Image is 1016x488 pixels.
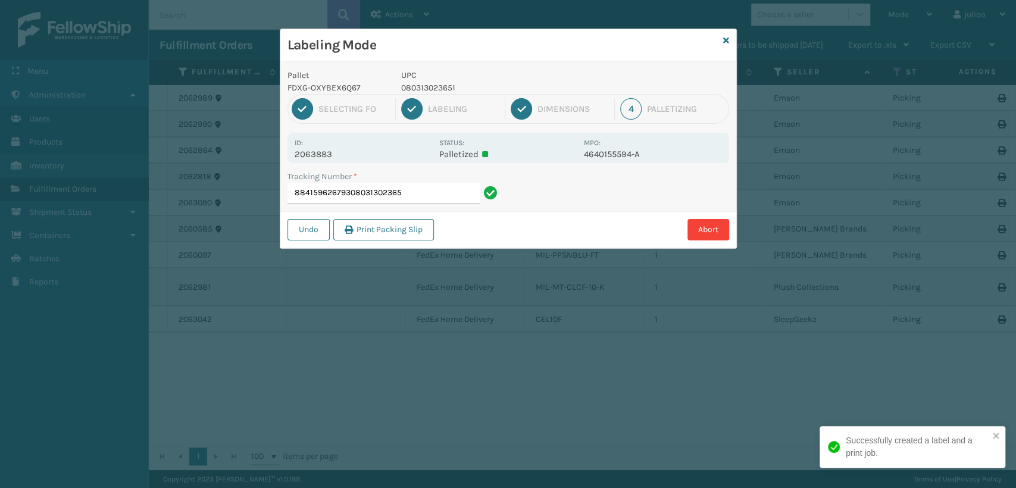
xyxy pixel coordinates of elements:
[401,98,423,120] div: 2
[687,219,729,240] button: Abort
[292,98,313,120] div: 1
[584,139,601,147] label: MPO:
[584,149,721,159] p: 4640155594-A
[511,98,532,120] div: 3
[333,219,434,240] button: Print Packing Slip
[439,149,577,159] p: Palletized
[439,139,464,147] label: Status:
[846,434,989,459] div: Successfully created a label and a print job.
[318,104,390,114] div: Selecting FO
[287,219,330,240] button: Undo
[620,98,642,120] div: 4
[401,82,577,94] p: 080313023651
[992,431,1001,442] button: close
[537,104,609,114] div: Dimensions
[295,139,303,147] label: Id:
[287,36,718,54] h3: Labeling Mode
[287,170,357,183] label: Tracking Number
[401,69,577,82] p: UPC
[287,82,387,94] p: FDXG-OXYBEX6Q67
[295,149,432,159] p: 2063883
[287,69,387,82] p: Pallet
[428,104,499,114] div: Labeling
[647,104,724,114] div: Palletizing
